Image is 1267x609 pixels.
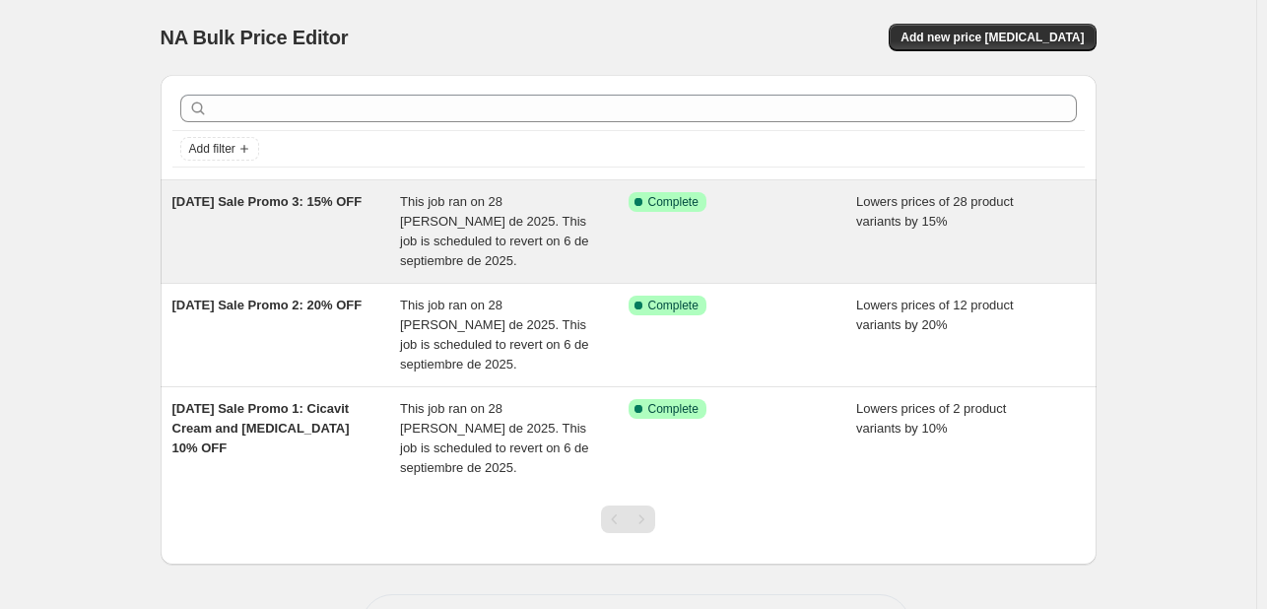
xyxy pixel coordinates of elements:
span: This job ran on 28 [PERSON_NAME] de 2025. This job is scheduled to revert on 6 de septiembre de 2... [400,194,589,268]
span: Add filter [189,141,235,157]
span: NA Bulk Price Editor [161,27,349,48]
span: This job ran on 28 [PERSON_NAME] de 2025. This job is scheduled to revert on 6 de septiembre de 2... [400,401,589,475]
button: Add new price [MEDICAL_DATA] [889,24,1096,51]
span: Lowers prices of 12 product variants by 20% [856,298,1014,332]
span: [DATE] Sale Promo 1: Cicavit Cream and [MEDICAL_DATA] 10% OFF [172,401,350,455]
span: Lowers prices of 28 product variants by 15% [856,194,1014,229]
span: Complete [648,194,699,210]
span: This job ran on 28 [PERSON_NAME] de 2025. This job is scheduled to revert on 6 de septiembre de 2... [400,298,589,372]
span: [DATE] Sale Promo 2: 20% OFF [172,298,363,312]
span: Lowers prices of 2 product variants by 10% [856,401,1006,436]
span: Add new price [MEDICAL_DATA] [900,30,1084,45]
span: Complete [648,401,699,417]
span: Complete [648,298,699,313]
nav: Pagination [601,506,655,533]
button: Add filter [180,137,259,161]
span: [DATE] Sale Promo 3: 15% OFF [172,194,363,209]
